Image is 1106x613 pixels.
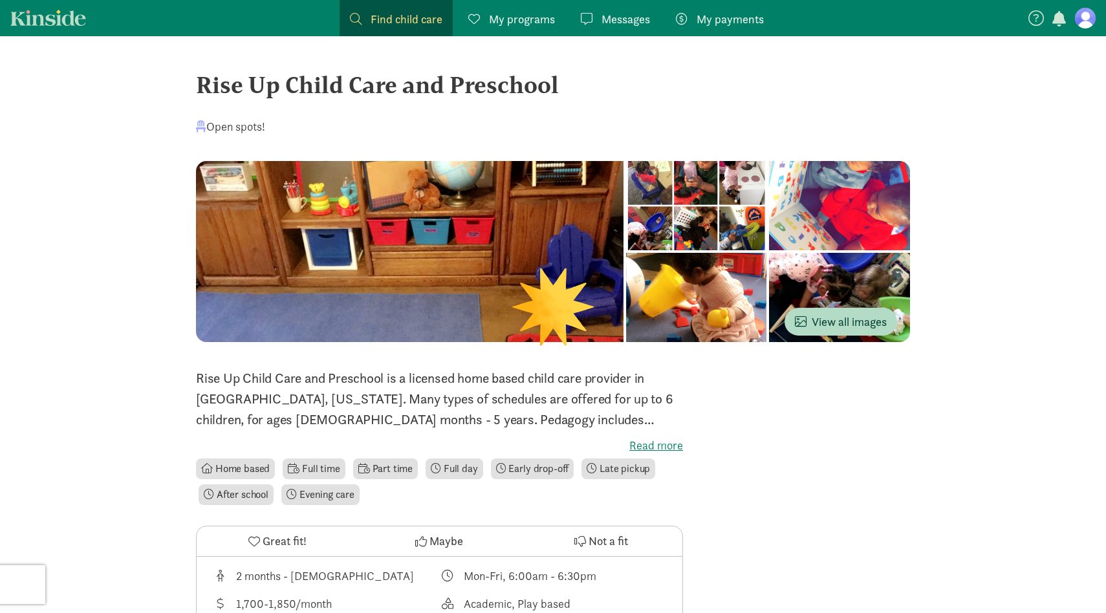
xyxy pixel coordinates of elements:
[440,595,667,612] div: This provider's education philosophy
[197,526,358,556] button: Great fit!
[212,567,440,585] div: Age range for children that this provider cares for
[697,10,764,28] span: My payments
[263,532,307,550] span: Great fit!
[196,458,275,479] li: Home based
[464,567,596,585] div: Mon-Fri, 6:00am - 6:30pm
[281,484,360,505] li: Evening care
[440,567,667,585] div: Class schedule
[212,595,440,612] div: Average tuition for this program
[353,458,418,479] li: Part time
[581,458,655,479] li: Late pickup
[236,567,414,585] div: 2 months - [DEMOGRAPHIC_DATA]
[10,10,86,26] a: Kinside
[236,595,332,612] div: 1,700-1,850/month
[464,595,570,612] div: Academic, Play based
[785,308,897,336] button: View all images
[589,532,628,550] span: Not a fit
[283,458,345,479] li: Full time
[358,526,520,556] button: Maybe
[795,313,887,330] span: View all images
[491,458,574,479] li: Early drop-off
[371,10,442,28] span: Find child care
[196,438,683,453] label: Read more
[489,10,555,28] span: My programs
[426,458,483,479] li: Full day
[602,10,650,28] span: Messages
[196,368,683,430] p: Rise Up Child Care and Preschool is a licensed home based child care provider in [GEOGRAPHIC_DATA...
[429,532,463,550] span: Maybe
[196,118,265,135] div: Open spots!
[196,67,910,102] div: Rise Up Child Care and Preschool
[521,526,682,556] button: Not a fit
[199,484,274,505] li: After school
